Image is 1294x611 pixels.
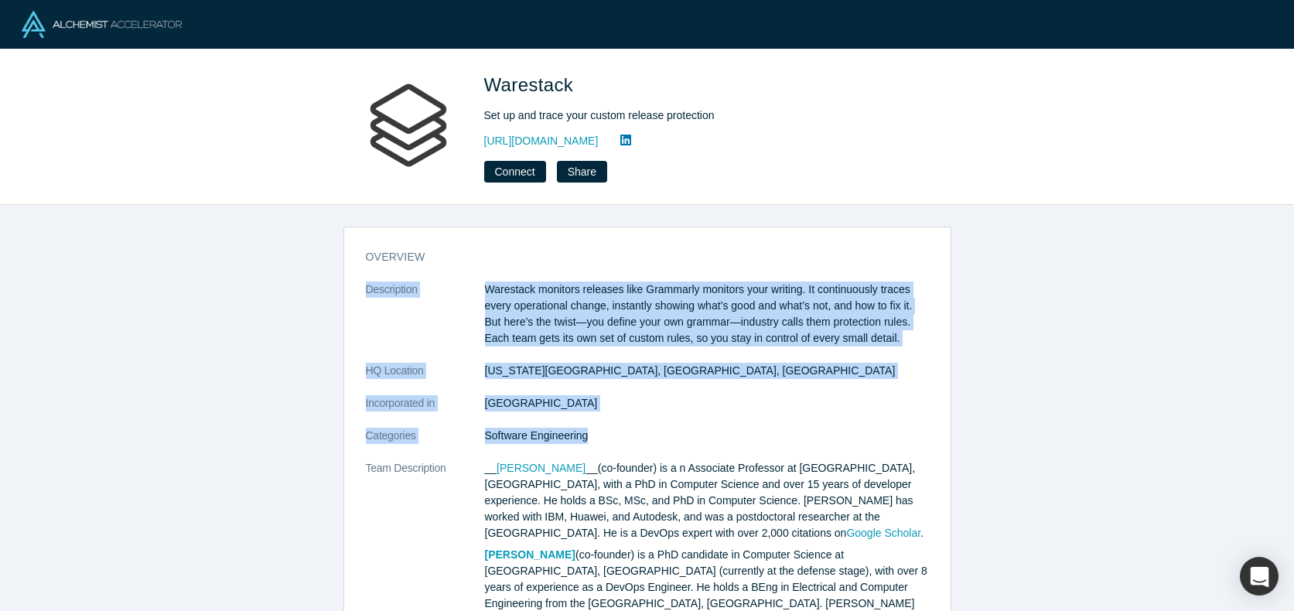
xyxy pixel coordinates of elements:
[485,363,929,379] dd: [US_STATE][GEOGRAPHIC_DATA], [GEOGRAPHIC_DATA], [GEOGRAPHIC_DATA]
[366,428,485,460] dt: Categories
[557,161,607,183] button: Share
[485,548,575,561] a: [PERSON_NAME]
[497,462,586,474] a: [PERSON_NAME]
[366,395,485,428] dt: Incorporated in
[485,429,589,442] span: Software Engineering
[366,249,907,265] h3: overview
[485,395,929,411] dd: [GEOGRAPHIC_DATA]
[485,460,929,541] p: __ __(co-founder) is a n Associate Professor at [GEOGRAPHIC_DATA], [GEOGRAPHIC_DATA], with a PhD ...
[484,74,579,95] span: Warestack
[846,527,920,539] a: Google Scholar
[485,282,929,346] p: Warestack monitors releases like Grammarly monitors your writing. It continuously traces every op...
[366,282,485,363] dt: Description
[484,133,599,149] a: [URL][DOMAIN_NAME]
[354,71,463,179] img: Warestack's Logo
[484,108,917,124] div: Set up and trace your custom release protection
[22,11,182,38] img: Alchemist Logo
[366,363,485,395] dt: HQ Location
[484,161,546,183] button: Connect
